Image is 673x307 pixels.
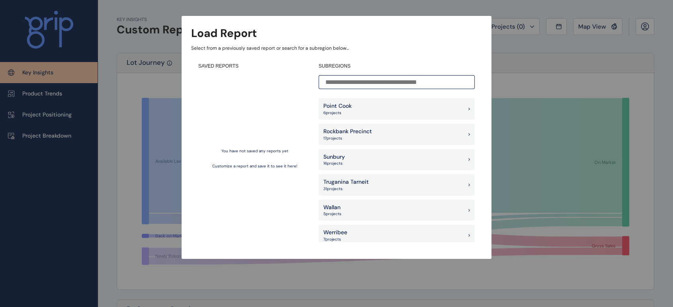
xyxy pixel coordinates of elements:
p: Select from a previously saved report or search for a subregion below... [191,45,482,52]
h4: SUBREGIONS [319,63,475,70]
p: 16 project s [323,161,345,166]
p: Werribee [323,229,347,237]
p: Sunbury [323,153,345,161]
p: Customize a report and save it to see it here! [212,163,297,169]
p: Truganina Tarneit [323,178,369,186]
h3: Load Report [191,25,257,41]
p: 7 project s [323,237,347,242]
h4: SAVED REPORTS [198,63,311,70]
p: Point Cook [323,102,352,110]
p: Wallan [323,204,341,212]
p: 6 project s [323,110,352,116]
p: 5 project s [323,211,341,217]
p: You have not saved any reports yet [221,148,288,154]
p: Rockbank Precinct [323,128,372,136]
p: 31 project s [323,186,369,192]
p: 17 project s [323,136,372,141]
